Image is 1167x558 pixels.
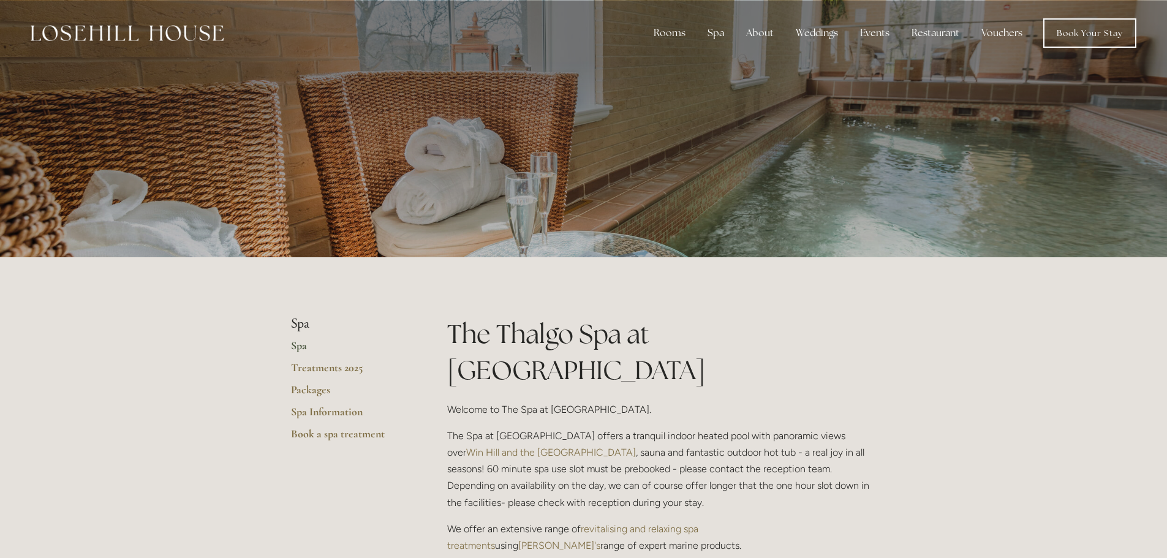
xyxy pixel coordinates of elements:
div: Rooms [644,21,695,45]
p: We offer an extensive range of using range of expert marine products. [447,521,877,554]
a: Book a spa treatment [291,427,408,449]
p: Welcome to The Spa at [GEOGRAPHIC_DATA]. [447,401,877,418]
div: About [736,21,784,45]
div: Weddings [786,21,848,45]
a: Treatments 2025 [291,361,408,383]
a: Spa Information [291,405,408,427]
a: Win Hill and the [GEOGRAPHIC_DATA] [466,447,636,458]
img: Losehill House [31,25,224,41]
p: The Spa at [GEOGRAPHIC_DATA] offers a tranquil indoor heated pool with panoramic views over , sau... [447,428,877,511]
a: Book Your Stay [1043,18,1136,48]
a: Spa [291,339,408,361]
h1: The Thalgo Spa at [GEOGRAPHIC_DATA] [447,316,877,388]
li: Spa [291,316,408,332]
a: Vouchers [972,21,1032,45]
a: Packages [291,383,408,405]
a: [PERSON_NAME]'s [518,540,600,551]
div: Restaurant [902,21,969,45]
div: Events [850,21,899,45]
div: Spa [698,21,734,45]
